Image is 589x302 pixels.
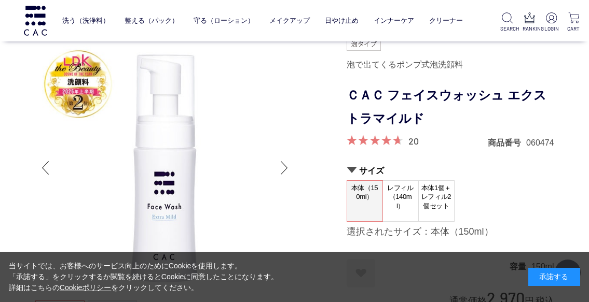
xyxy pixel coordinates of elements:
a: メイクアップ [269,9,310,33]
dt: 商品番号 [488,137,526,148]
a: 整える（パック） [125,9,179,33]
span: レフィル（140ml） [383,181,418,213]
a: LOGIN [544,12,558,33]
span: 本体1個＋レフィル2個セット [419,181,454,213]
div: 泡で出てくるポンプ式泡洗顔料 [347,56,554,74]
p: SEARCH [500,25,514,33]
span: 本体（150ml） [347,181,382,210]
a: Cookieポリシー [60,283,112,292]
a: 日やけ止め [325,9,359,33]
p: RANKING [523,25,537,33]
h2: サイズ [347,165,554,176]
img: ＣＡＣ フェイスウォッシュ エクストラマイルド 本体（150ml） [35,38,295,297]
a: 守る（ローション） [194,9,254,33]
div: 当サイトでは、お客様へのサービス向上のためにCookieを使用します。 「承諾する」をクリックするか閲覧を続けるとCookieに同意したことになります。 詳細はこちらの をクリックしてください。 [9,261,279,293]
a: RANKING [523,12,537,33]
p: LOGIN [544,25,558,33]
a: クリーナー [429,9,463,33]
h1: ＣＡＣ フェイスウォッシュ エクストラマイルド [347,84,554,131]
a: CART [567,12,581,33]
a: 洗う（洗浄料） [62,9,109,33]
div: Previous slide [35,147,56,189]
p: CART [567,25,581,33]
div: 選択されたサイズ：本体（150ml） [347,226,554,238]
a: SEARCH [500,12,514,33]
dd: 060474 [526,137,554,148]
img: logo [22,6,48,35]
div: Next slide [274,147,295,189]
a: 20 [408,135,419,147]
a: インナーケア [374,9,414,33]
div: 承諾する [528,268,580,286]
